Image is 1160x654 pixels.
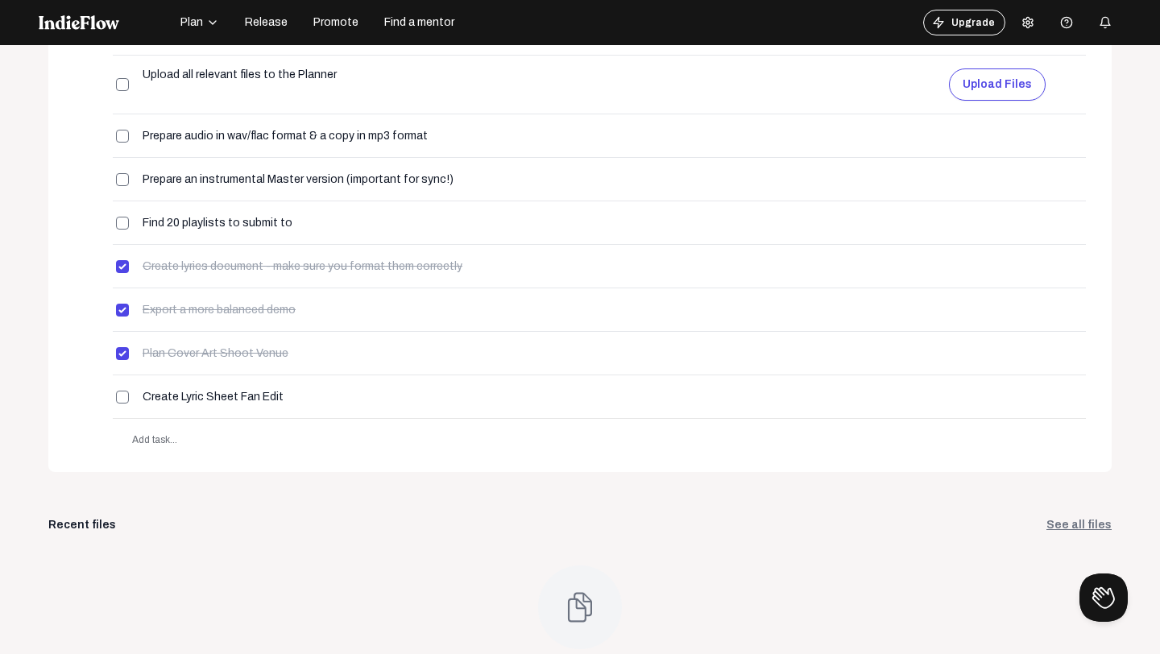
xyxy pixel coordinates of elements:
[923,10,1005,35] button: Upgrade
[142,129,503,143] input: write a task name
[1079,573,1128,622] iframe: Toggle Customer Support
[245,14,288,31] span: Release
[949,68,1046,101] button: Upload files
[142,390,322,404] input: write a task name
[142,68,406,81] input: write a task name
[142,346,316,360] input: write a task name
[132,434,177,445] span: Add task...
[538,565,622,649] img: empty state
[313,14,358,31] span: Promote
[142,216,342,230] input: write a task name
[180,14,203,31] span: Plan
[39,15,119,30] img: indieflow-logo-white.svg
[142,303,322,317] input: write a task name
[304,10,368,35] button: Promote
[1046,517,1112,533] a: See all files
[384,14,454,31] span: Find a mentor
[142,172,535,186] input: write a task name
[142,259,535,273] input: write a task name
[48,517,116,533] div: Recent files
[375,10,464,35] button: Find a mentor
[235,10,297,35] button: Release
[171,10,229,35] button: Plan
